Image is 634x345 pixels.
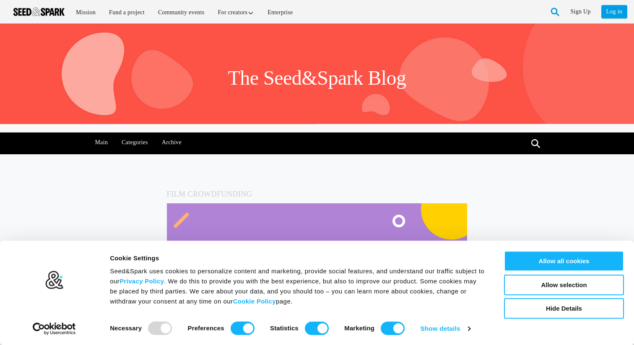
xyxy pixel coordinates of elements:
[601,5,627,18] a: Log in
[117,132,153,153] a: Categories
[270,324,299,332] strong: Statistics
[110,253,485,263] div: Cookie Settings
[228,65,406,91] h1: The Seed&Spark Blog
[18,322,91,335] a: Usercentrics Cookiebot - opens in a new window
[110,324,142,332] strong: Necessary
[344,324,374,332] strong: Marketing
[13,8,65,16] img: Seed amp; Spark
[167,203,468,332] img: blog%20header%203.png
[45,271,64,290] img: logo
[504,275,624,295] button: Allow selection
[91,132,112,153] a: Main
[157,132,186,153] a: Archive
[504,298,624,319] button: Hide Details
[103,3,151,21] a: Fund a project
[70,3,101,21] a: Mission
[212,3,260,21] a: For creators
[167,188,468,200] h5: Film Crowdfunding
[421,322,470,335] a: Show details
[120,278,164,285] a: Privacy Policy
[571,5,591,18] a: Sign Up
[109,318,110,319] legend: Consent Selection
[262,3,299,21] a: Enterprise
[152,3,210,21] a: Community events
[110,266,485,306] div: Seed&Spark uses cookies to personalize content and marketing, provide social features, and unders...
[233,298,276,305] a: Cookie Policy
[504,251,624,271] button: Allow all cookies
[188,324,224,332] strong: Preferences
